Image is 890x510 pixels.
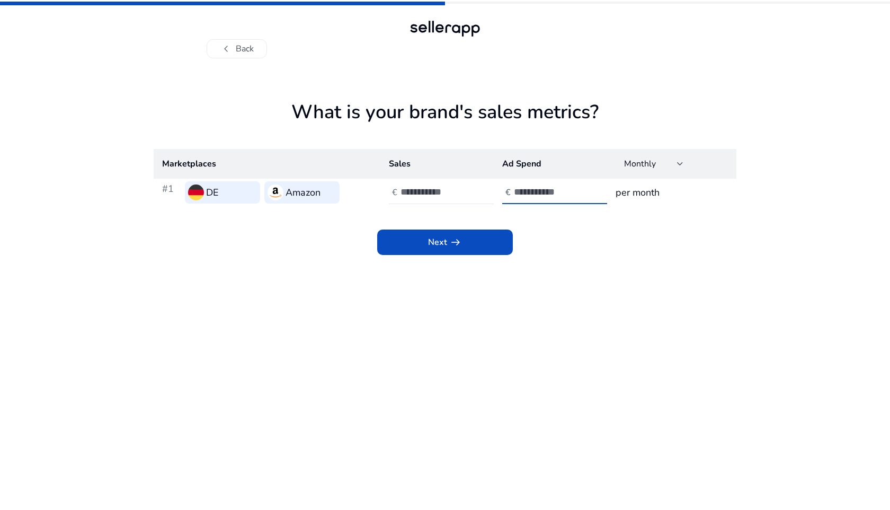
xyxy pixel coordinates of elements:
[207,39,267,58] button: chevron_leftBack
[392,188,397,198] h4: €
[449,236,462,249] span: arrow_right_alt
[505,188,511,198] h4: €
[154,149,380,179] th: Marketplaces
[494,149,607,179] th: Ad Spend
[377,230,513,255] button: Nextarrow_right_alt
[220,42,233,55] span: chevron_left
[428,236,462,249] span: Next
[380,149,494,179] th: Sales
[624,158,656,170] span: Monthly
[162,181,181,204] h3: #1
[154,101,736,149] h1: What is your brand's sales metrics?
[616,185,728,200] h3: per month
[286,185,321,200] h3: Amazon
[206,185,219,200] h3: DE
[188,184,204,200] img: de.svg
